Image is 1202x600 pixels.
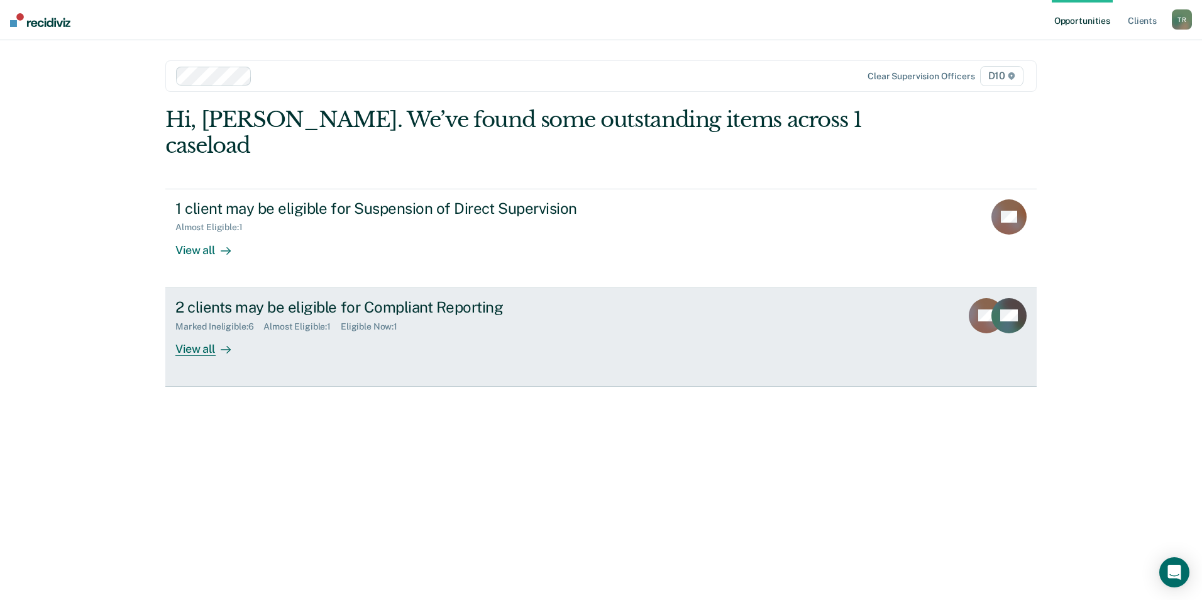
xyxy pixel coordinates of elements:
[1159,557,1189,587] div: Open Intercom Messenger
[175,321,263,332] div: Marked Ineligible : 6
[175,199,617,218] div: 1 client may be eligible for Suspension of Direct Supervision
[10,13,70,27] img: Recidiviz
[263,321,341,332] div: Almost Eligible : 1
[175,222,253,233] div: Almost Eligible : 1
[165,288,1037,387] a: 2 clients may be eligible for Compliant ReportingMarked Ineligible:6Almost Eligible:1Eligible Now...
[868,71,974,82] div: Clear supervision officers
[165,107,863,158] div: Hi, [PERSON_NAME]. We’ve found some outstanding items across 1 caseload
[175,331,246,356] div: View all
[175,298,617,316] div: 2 clients may be eligible for Compliant Reporting
[175,233,246,257] div: View all
[341,321,407,332] div: Eligible Now : 1
[980,66,1023,86] span: D10
[1172,9,1192,30] div: T R
[165,189,1037,288] a: 1 client may be eligible for Suspension of Direct SupervisionAlmost Eligible:1View all
[1172,9,1192,30] button: TR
